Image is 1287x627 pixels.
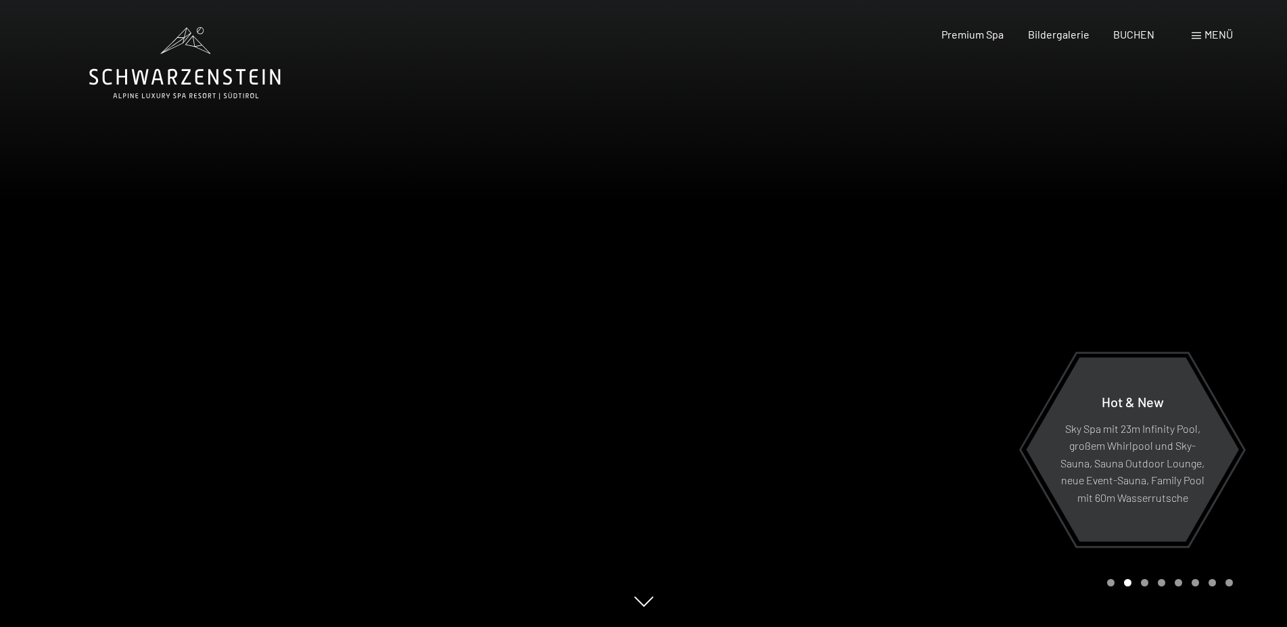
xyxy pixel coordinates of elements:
div: Carousel Page 1 [1107,579,1115,586]
div: Carousel Page 6 [1192,579,1199,586]
span: Hot & New [1102,393,1164,409]
div: Carousel Pagination [1102,579,1233,586]
div: Carousel Page 4 [1158,579,1165,586]
a: Bildergalerie [1028,28,1090,41]
div: Carousel Page 8 [1225,579,1233,586]
a: Premium Spa [941,28,1004,41]
a: BUCHEN [1113,28,1154,41]
a: Hot & New Sky Spa mit 23m Infinity Pool, großem Whirlpool und Sky-Sauna, Sauna Outdoor Lounge, ne... [1025,356,1240,542]
div: Carousel Page 2 (Current Slide) [1124,579,1131,586]
div: Carousel Page 7 [1209,579,1216,586]
p: Sky Spa mit 23m Infinity Pool, großem Whirlpool und Sky-Sauna, Sauna Outdoor Lounge, neue Event-S... [1059,419,1206,506]
div: Carousel Page 3 [1141,579,1148,586]
span: Menü [1204,28,1233,41]
div: Carousel Page 5 [1175,579,1182,586]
